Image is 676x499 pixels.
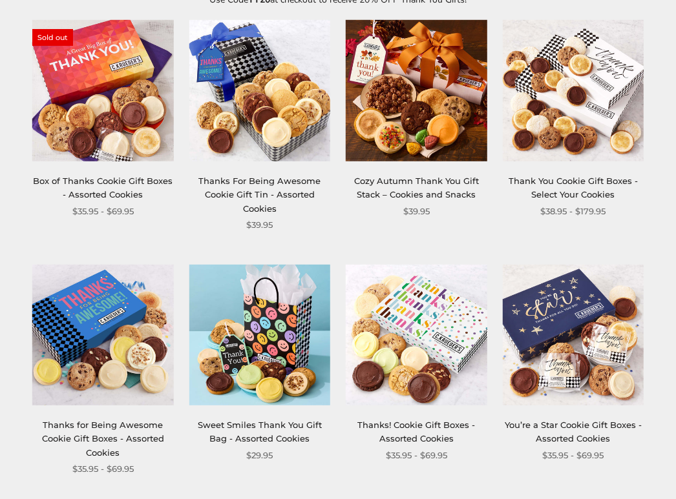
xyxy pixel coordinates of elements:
[32,20,173,161] img: Box of Thanks Cookie Gift Boxes - Assorted Cookies
[198,176,321,214] a: Thanks For Being Awesome Cookie Gift Tin - Assorted Cookies
[198,420,322,443] a: Sweet Smiles Thank You Gift Bag - Assorted Cookies
[542,449,604,462] span: $35.95 - $69.95
[346,264,487,405] img: Thanks! Cookie Gift Boxes - Assorted Cookies
[505,420,642,443] a: You’re a Star Cookie Gift Boxes - Assorted Cookies
[189,20,330,161] img: Thanks For Being Awesome Cookie Gift Tin - Assorted Cookies
[386,449,447,462] span: $35.95 - $69.95
[246,449,273,462] span: $29.95
[246,218,273,232] span: $39.95
[502,20,643,161] img: Thank You Cookie Gift Boxes - Select Your Cookies
[403,205,430,218] span: $39.95
[509,176,638,199] a: Thank You Cookie Gift Boxes - Select Your Cookies
[33,176,173,199] a: Box of Thanks Cookie Gift Boxes - Assorted Cookies
[42,420,164,458] a: Thanks for Being Awesome Cookie Gift Boxes - Assorted Cookies
[354,176,479,199] a: Cozy Autumn Thank You Gift Stack – Cookies and Snacks
[32,264,173,405] img: Thanks for Being Awesome Cookie Gift Boxes - Assorted Cookies
[502,264,643,405] img: You’re a Star Cookie Gift Boxes - Assorted Cookies
[72,205,134,218] span: $35.95 - $69.95
[357,420,475,443] a: Thanks! Cookie Gift Boxes - Assorted Cookies
[72,462,134,476] span: $35.95 - $69.95
[32,29,73,46] span: Sold out
[189,264,330,405] img: Sweet Smiles Thank You Gift Bag - Assorted Cookies
[540,205,606,218] span: $38.95 - $179.95
[346,20,487,161] img: Cozy Autumn Thank You Gift Stack – Cookies and Snacks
